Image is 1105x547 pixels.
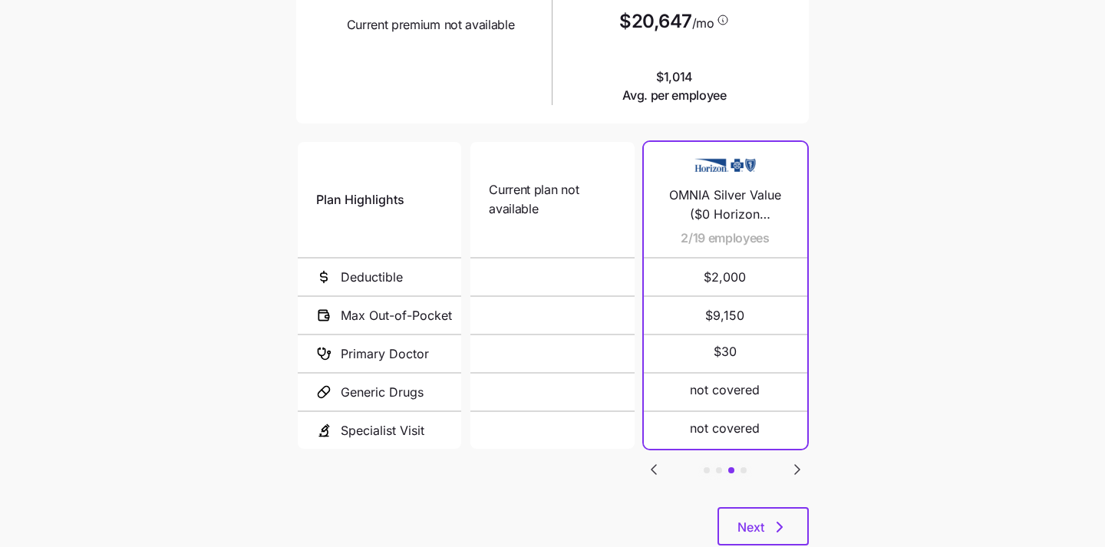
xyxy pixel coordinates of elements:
[644,460,664,479] button: Go to previous slide
[341,306,452,325] span: Max Out-of-Pocket
[737,518,764,536] span: Next
[622,68,727,106] span: $1,014
[347,15,515,35] span: Current premium not available
[714,342,737,361] span: $30
[341,421,424,440] span: Specialist Visit
[690,381,760,400] span: not covered
[489,180,615,219] span: Current plan not available
[341,268,403,287] span: Deductible
[681,229,770,248] span: 2/19 employees
[645,460,663,479] svg: Go to previous slide
[661,297,788,334] span: $9,150
[661,259,788,295] span: $2,000
[690,419,760,438] span: not covered
[622,86,727,105] span: Avg. per employee
[316,190,404,209] span: Plan Highlights
[661,186,788,224] span: OMNIA Silver Value ($0 Horizon CareOnline Virtual Care, $0 Select [MEDICAL_DATA], No Referrals)
[619,12,692,31] span: $20,647
[694,151,756,180] img: Carrier
[787,460,807,479] button: Go to next slide
[788,460,806,479] svg: Go to next slide
[341,344,429,364] span: Primary Doctor
[717,507,809,545] button: Next
[341,383,424,402] span: Generic Drugs
[692,17,714,29] span: /mo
